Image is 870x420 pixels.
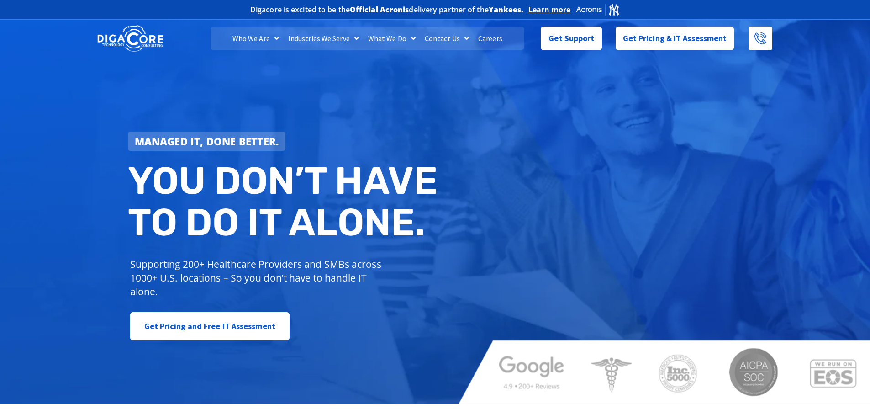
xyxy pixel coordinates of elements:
[548,29,594,48] span: Get Support
[474,27,507,50] a: Careers
[350,5,409,15] b: Official Acronis
[228,27,284,50] a: Who We Are
[135,134,279,148] strong: Managed IT, done better.
[144,317,275,335] span: Get Pricing and Free IT Assessment
[250,6,524,13] h2: Digacore is excited to be the delivery partner of the
[128,160,442,244] h2: You don’t have to do IT alone.
[420,27,474,50] a: Contact Us
[489,5,524,15] b: Yankees.
[616,27,734,50] a: Get Pricing & IT Assessment
[211,27,524,50] nav: Menu
[128,132,286,151] a: Managed IT, done better.
[130,312,290,340] a: Get Pricing and Free IT Assessment
[528,5,571,14] a: Learn more
[364,27,420,50] a: What We Do
[130,257,385,298] p: Supporting 200+ Healthcare Providers and SMBs across 1000+ U.S. locations – So you don’t have to ...
[541,27,601,50] a: Get Support
[575,3,620,16] img: Acronis
[623,29,727,48] span: Get Pricing & IT Assessment
[97,24,163,53] img: DigaCore Technology Consulting
[284,27,364,50] a: Industries We Serve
